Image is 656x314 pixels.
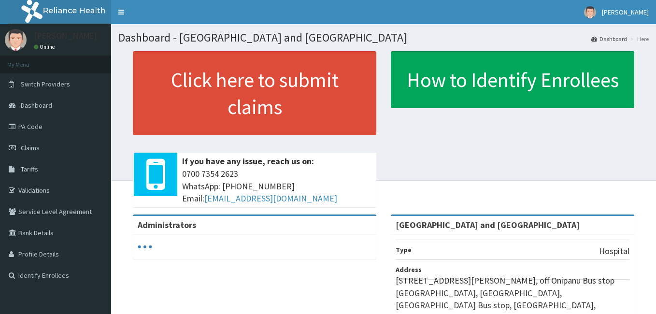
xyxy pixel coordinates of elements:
[396,245,412,254] b: Type
[182,168,371,205] span: 0700 7354 2623 WhatsApp: [PHONE_NUMBER] Email:
[391,51,634,108] a: How to Identify Enrollees
[21,165,38,173] span: Tariffs
[34,31,97,40] p: [PERSON_NAME]
[584,6,596,18] img: User Image
[599,245,629,257] p: Hospital
[133,51,376,135] a: Click here to submit claims
[591,35,627,43] a: Dashboard
[118,31,649,44] h1: Dashboard - [GEOGRAPHIC_DATA] and [GEOGRAPHIC_DATA]
[204,193,337,204] a: [EMAIL_ADDRESS][DOMAIN_NAME]
[21,143,40,152] span: Claims
[138,240,152,254] svg: audio-loading
[5,29,27,51] img: User Image
[396,219,580,230] strong: [GEOGRAPHIC_DATA] and [GEOGRAPHIC_DATA]
[628,35,649,43] li: Here
[138,219,196,230] b: Administrators
[396,265,422,274] b: Address
[602,8,649,16] span: [PERSON_NAME]
[21,101,52,110] span: Dashboard
[34,43,57,50] a: Online
[21,80,70,88] span: Switch Providers
[182,156,314,167] b: If you have any issue, reach us on:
